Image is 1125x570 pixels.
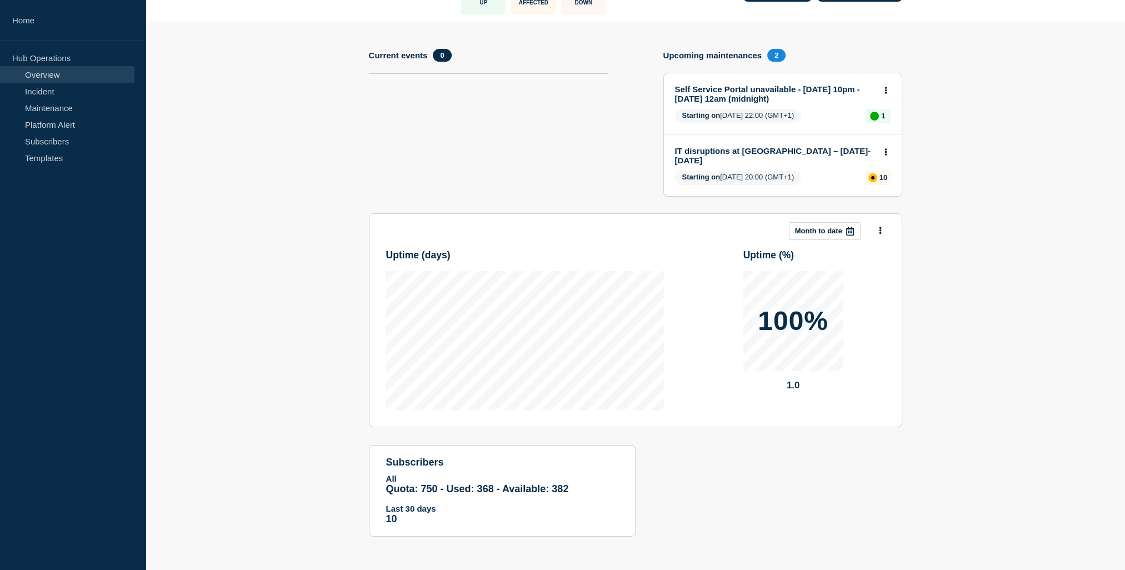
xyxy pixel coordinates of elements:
[386,513,618,525] p: 10
[675,84,876,103] a: Self Service Portal unavailable - [DATE] 10pm - [DATE] 12am (midnight)
[795,227,842,235] p: Month to date
[682,111,721,119] span: Starting on
[789,222,861,240] button: Month to date
[675,146,876,165] a: IT disruptions at [GEOGRAPHIC_DATA] – [DATE]-[DATE]
[369,51,428,60] h4: Current events
[675,109,802,123] span: [DATE] 22:00 (GMT+1)
[767,49,786,62] span: 2
[386,483,569,494] span: Quota: 750 - Used: 368 - Available: 382
[663,51,762,60] h4: Upcoming maintenances
[386,249,451,261] h3: Uptime ( days )
[870,112,879,121] div: up
[386,504,618,513] p: Last 30 days
[758,308,828,334] p: 100%
[386,457,618,468] h4: subscribers
[881,112,885,120] p: 1
[433,49,451,62] span: 0
[879,173,887,182] p: 10
[675,171,802,185] span: [DATE] 20:00 (GMT+1)
[682,173,721,181] span: Starting on
[868,173,877,182] div: affected
[386,474,618,483] p: All
[743,249,794,261] h3: Uptime ( % )
[743,380,843,391] p: 1.0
